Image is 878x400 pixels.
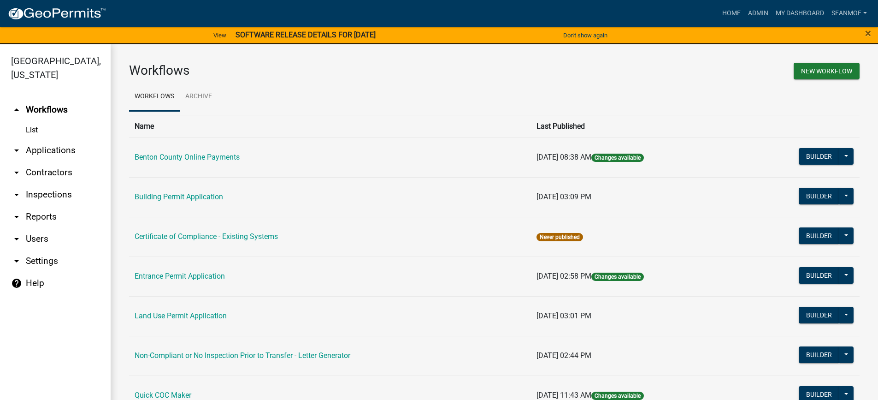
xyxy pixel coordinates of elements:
a: Admin [744,5,772,22]
i: arrow_drop_down [11,189,22,200]
span: Changes available [591,273,644,281]
span: Changes available [591,154,644,162]
strong: SOFTWARE RELEASE DETAILS FOR [DATE] [236,30,376,39]
a: Benton County Online Payments [135,153,240,161]
a: Entrance Permit Application [135,272,225,281]
a: Certificate of Compliance - Existing Systems [135,232,278,241]
span: Changes available [591,392,644,400]
button: Builder [799,227,839,244]
a: Workflows [129,82,180,112]
span: [DATE] 03:01 PM [536,311,591,320]
a: Non-Compliant or No Inspection Prior to Transfer - Letter Generator [135,351,350,360]
button: Don't show again [560,28,611,43]
span: Never published [536,233,583,241]
span: [DATE] 02:58 PM [536,272,591,281]
a: View [210,28,230,43]
a: SeanMoe [828,5,871,22]
button: New Workflow [794,63,860,79]
h3: Workflows [129,63,488,78]
i: help [11,278,22,289]
i: arrow_drop_up [11,104,22,115]
a: Home [719,5,744,22]
button: Builder [799,148,839,165]
i: arrow_drop_down [11,211,22,222]
span: [DATE] 03:09 PM [536,192,591,201]
a: My Dashboard [772,5,828,22]
i: arrow_drop_down [11,145,22,156]
span: [DATE] 08:38 AM [536,153,591,161]
i: arrow_drop_down [11,256,22,267]
button: Builder [799,188,839,204]
span: [DATE] 02:44 PM [536,351,591,360]
button: Builder [799,267,839,284]
span: × [865,27,871,40]
i: arrow_drop_down [11,233,22,245]
th: Last Published [531,115,741,137]
i: arrow_drop_down [11,167,22,178]
a: Building Permit Application [135,192,223,201]
button: Close [865,28,871,39]
a: Quick COC Maker [135,391,191,400]
button: Builder [799,307,839,323]
a: Land Use Permit Application [135,311,227,320]
a: Archive [180,82,218,112]
button: Builder [799,346,839,363]
th: Name [129,115,531,137]
span: [DATE] 11:43 AM [536,391,591,400]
